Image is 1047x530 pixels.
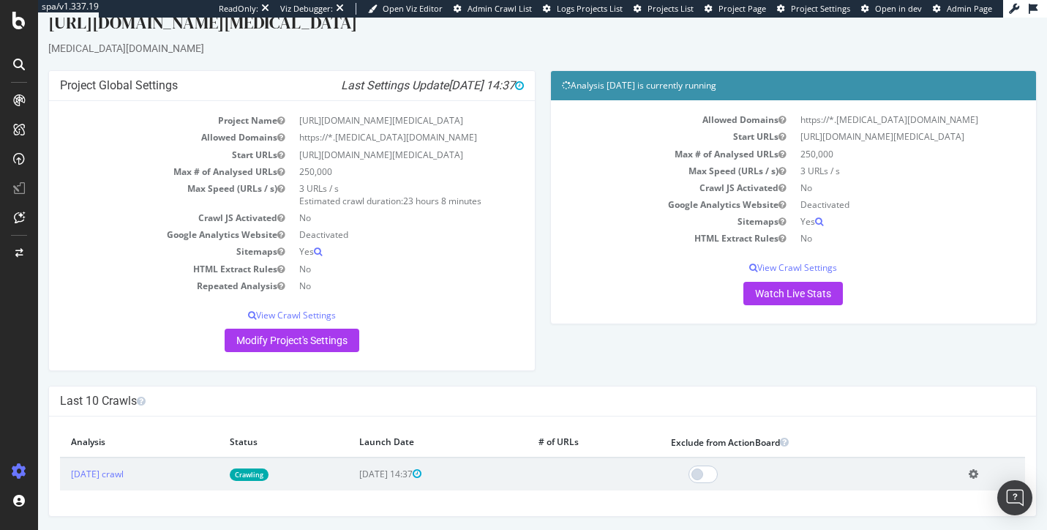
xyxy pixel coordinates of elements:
a: Modify Project's Settings [187,311,321,335]
td: HTML Extract Rules [524,212,756,229]
td: https://*.[MEDICAL_DATA][DOMAIN_NAME] [254,111,486,128]
h4: Last 10 Crawls [22,376,987,391]
td: [URL][DOMAIN_NAME][MEDICAL_DATA] [755,111,987,127]
td: Allowed Domains [22,111,254,128]
div: [MEDICAL_DATA][DOMAIN_NAME] [10,23,999,38]
a: Project Settings [777,3,850,15]
td: [URL][DOMAIN_NAME][MEDICAL_DATA] [254,129,486,146]
td: Start URLs [22,129,254,146]
td: Repeated Analysis [22,260,254,277]
span: [DATE] 14:37 [321,450,383,463]
td: Crawl JS Activated [524,162,756,179]
td: Google Analytics Website [22,209,254,225]
a: Projects List [634,3,694,15]
td: Max # of Analysed URLs [22,146,254,163]
a: Crawling [192,451,230,463]
td: 250,000 [254,146,486,163]
a: Admin Crawl List [454,3,532,15]
p: View Crawl Settings [524,244,988,256]
td: Sitemaps [524,195,756,212]
span: [DATE] 14:37 [410,61,486,75]
td: Yes [755,195,987,212]
h4: Project Global Settings [22,61,486,75]
td: No [254,260,486,277]
td: Deactivated [755,179,987,195]
th: Launch Date [310,410,489,440]
td: [URL][DOMAIN_NAME][MEDICAL_DATA] [254,94,486,111]
a: Logs Projects List [543,3,623,15]
td: Crawl JS Activated [22,192,254,209]
td: HTML Extract Rules [22,243,254,260]
td: Max Speed (URLs / s) [22,163,254,192]
td: https://*.[MEDICAL_DATA][DOMAIN_NAME] [755,94,987,111]
span: Project Page [718,3,766,14]
th: Exclude from ActionBoard [622,410,920,440]
td: Start URLs [524,111,756,127]
span: Admin Crawl List [468,3,532,14]
span: Logs Projects List [557,3,623,14]
a: Open Viz Editor [368,3,443,15]
td: Max # of Analysed URLs [524,128,756,145]
a: Open in dev [861,3,922,15]
td: 3 URLs / s Estimated crawl duration: [254,163,486,192]
td: No [254,192,486,209]
i: Last Settings Update [303,61,486,75]
td: No [254,243,486,260]
td: Max Speed (URLs / s) [524,145,756,162]
div: Open Intercom Messenger [997,480,1032,515]
td: 250,000 [755,128,987,145]
td: Sitemaps [22,225,254,242]
td: No [755,162,987,179]
th: # of URLs [489,410,622,440]
span: Open in dev [875,3,922,14]
div: ReadOnly: [219,3,258,15]
td: Project Name [22,94,254,111]
td: Yes [254,225,486,242]
p: View Crawl Settings [22,291,486,304]
th: Analysis [22,410,181,440]
td: 3 URLs / s [755,145,987,162]
span: Project Settings [791,3,850,14]
a: Watch Live Stats [705,264,805,288]
span: Open Viz Editor [383,3,443,14]
td: Deactivated [254,209,486,225]
span: Projects List [648,3,694,14]
a: Admin Page [933,3,992,15]
th: Status [181,410,310,440]
span: Admin Page [947,3,992,14]
td: Google Analytics Website [524,179,756,195]
td: No [755,212,987,229]
a: [DATE] crawl [33,450,86,463]
div: Viz Debugger: [280,3,333,15]
td: Allowed Domains [524,94,756,111]
a: Project Page [705,3,766,15]
span: 23 hours 8 minutes [365,177,443,190]
h4: Analysis [DATE] is currently running [524,61,988,75]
